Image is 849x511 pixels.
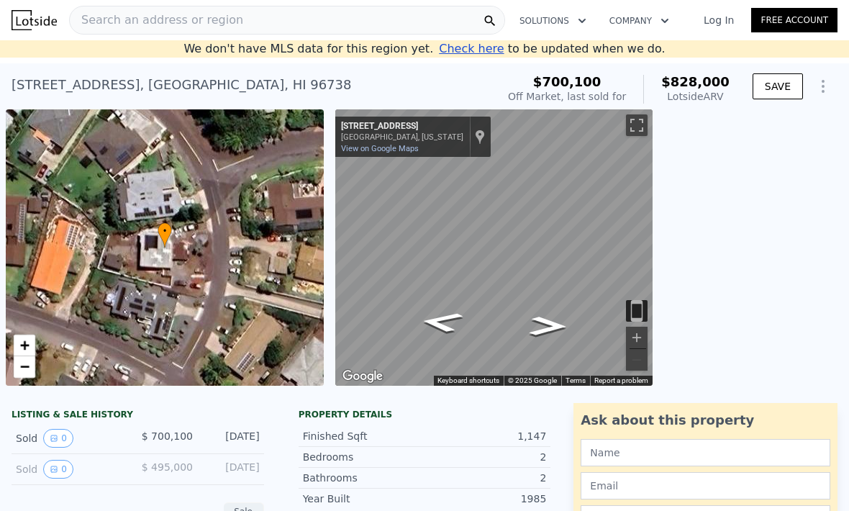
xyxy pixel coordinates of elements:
[401,307,481,338] path: Go South, Ehako St
[581,439,830,466] input: Name
[626,114,648,136] button: Toggle fullscreen view
[20,358,29,376] span: −
[303,471,424,485] div: Bathrooms
[303,450,424,464] div: Bedrooms
[303,429,424,443] div: Finished Sqft
[341,144,419,153] a: View on Google Maps
[335,109,653,386] div: Map
[437,376,499,386] button: Keyboard shortcuts
[439,40,665,58] div: to be updated when we do.
[158,222,172,248] div: •
[753,73,803,99] button: SAVE
[335,109,653,386] div: Street View
[204,460,260,479] div: [DATE]
[12,75,351,95] div: [STREET_ADDRESS] , [GEOGRAPHIC_DATA] , HI 96738
[204,429,260,448] div: [DATE]
[424,471,546,485] div: 2
[142,430,193,442] span: $ 700,100
[686,13,751,27] a: Log In
[626,349,648,371] button: Zoom out
[14,335,35,356] a: Zoom in
[508,89,626,104] div: Off Market, last sold for
[513,312,583,340] path: Go North, Ehako St
[339,367,386,386] a: Open this area in Google Maps (opens a new window)
[142,461,193,473] span: $ 495,000
[661,74,730,89] span: $828,000
[626,300,648,322] button: Toggle motion tracking
[809,72,837,101] button: Show Options
[661,89,730,104] div: Lotside ARV
[424,492,546,506] div: 1985
[70,12,243,29] span: Search an address or region
[598,8,681,34] button: Company
[626,327,648,348] button: Zoom in
[16,429,126,448] div: Sold
[751,8,837,32] a: Free Account
[341,132,463,142] div: [GEOGRAPHIC_DATA], [US_STATE]
[566,376,586,384] a: Terms
[424,429,546,443] div: 1,147
[20,336,29,354] span: +
[594,376,648,384] a: Report a problem
[341,121,463,132] div: [STREET_ADDRESS]
[508,376,557,384] span: © 2025 Google
[12,10,57,30] img: Lotside
[533,74,601,89] span: $700,100
[183,40,665,58] div: We don't have MLS data for this region yet.
[475,129,485,145] a: Show location on map
[339,367,386,386] img: Google
[439,42,504,55] span: Check here
[43,429,73,448] button: View historical data
[303,492,424,506] div: Year Built
[424,450,546,464] div: 2
[43,460,73,479] button: View historical data
[581,410,830,430] div: Ask about this property
[16,460,126,479] div: Sold
[12,409,264,423] div: LISTING & SALE HISTORY
[299,409,551,420] div: Property details
[14,356,35,378] a: Zoom out
[581,472,830,499] input: Email
[508,8,598,34] button: Solutions
[158,225,172,238] span: •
